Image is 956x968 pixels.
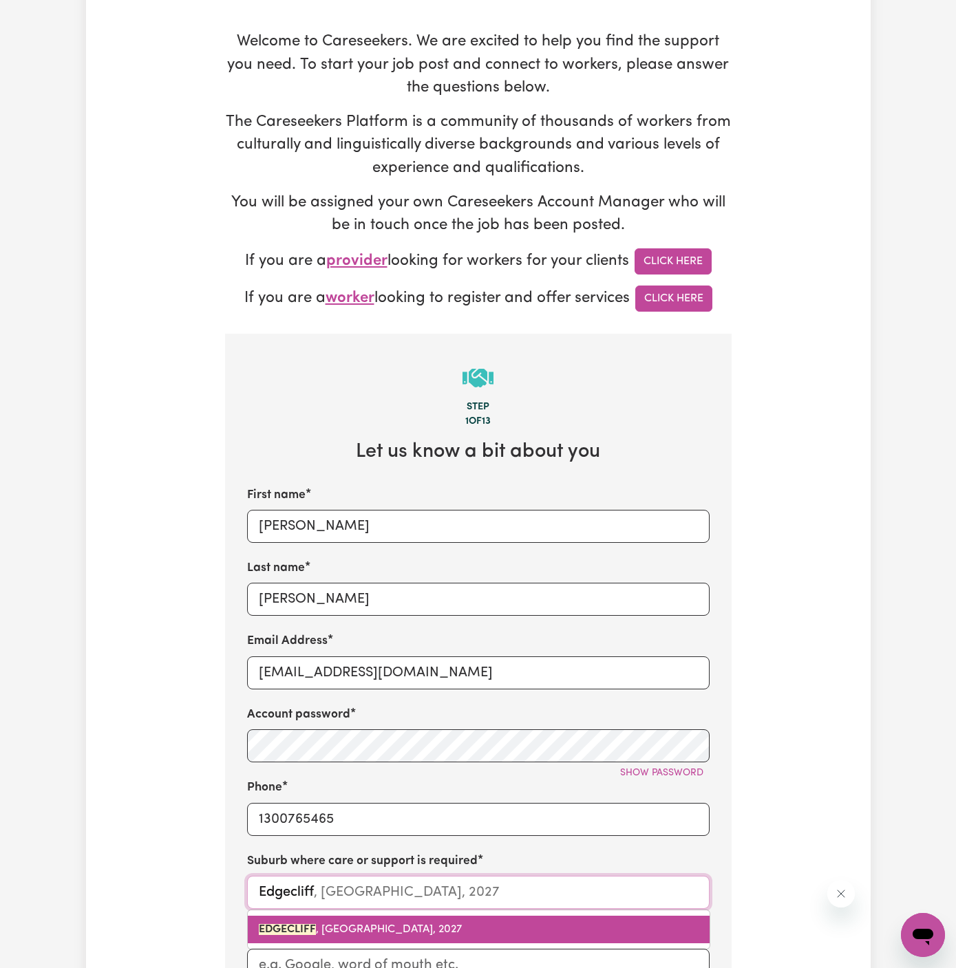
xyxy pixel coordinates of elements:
[614,762,710,784] button: Show password
[247,852,478,870] label: Suburb where care or support is required
[247,632,328,650] label: Email Address
[225,286,732,312] p: If you are a looking to register and offer services
[247,803,710,836] input: e.g. 0412 345 678
[326,290,374,306] span: worker
[620,768,703,778] span: Show password
[247,486,306,504] label: First name
[247,706,350,724] label: Account password
[247,910,710,949] div: menu-options
[259,924,462,935] span: , [GEOGRAPHIC_DATA], 2027
[259,924,316,935] mark: EDGECLIFF
[8,10,83,21] span: Need any help?
[635,248,712,275] a: Click Here
[247,656,710,689] input: e.g. diana.rigg@yahoo.com.au
[247,400,710,415] div: Step
[247,559,305,577] label: Last name
[225,30,732,100] p: Welcome to Careseekers. We are excited to help you find the support you need. To start your job p...
[247,414,710,429] div: 1 of 13
[247,510,710,543] input: e.g. Diana
[247,779,282,797] label: Phone
[247,440,710,464] h2: Let us know a bit about you
[635,286,712,312] a: Click Here
[247,583,710,616] input: e.g. Rigg
[248,916,710,943] a: EDGECLIFF, New South Wales, 2027
[247,876,710,909] input: e.g. North Bondi, New South Wales
[827,880,855,907] iframe: Close message
[901,913,945,957] iframe: Button to launch messaging window
[225,111,732,180] p: The Careseekers Platform is a community of thousands of workers from culturally and linguisticall...
[326,253,387,269] span: provider
[225,191,732,237] p: You will be assigned your own Careseekers Account Manager who will be in touch once the job has b...
[225,248,732,275] p: If you are a looking for workers for your clients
